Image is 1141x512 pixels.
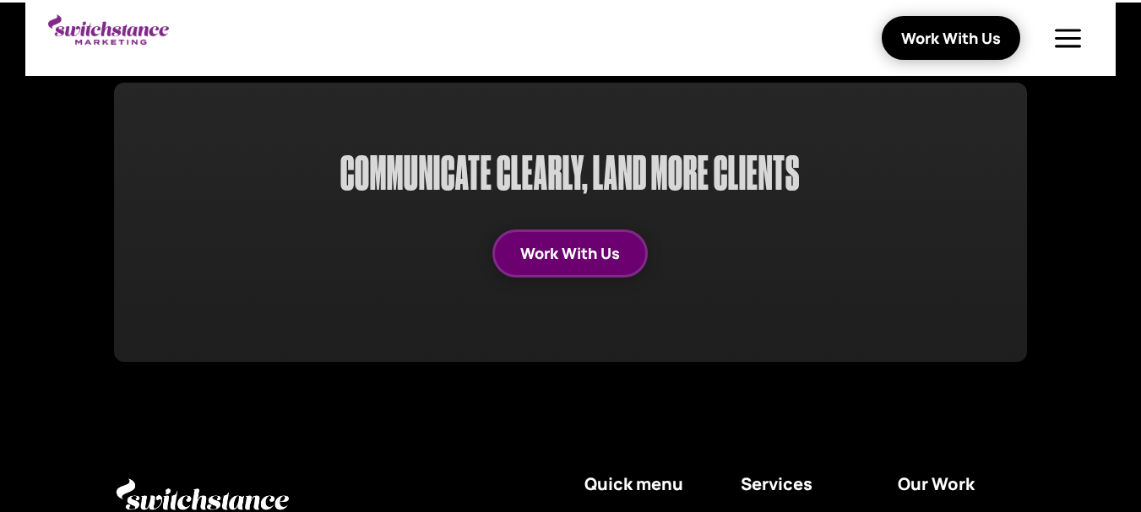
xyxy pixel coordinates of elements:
a: Work With Us [882,16,1020,61]
h3: Services [741,476,870,501]
a: Work With Us [492,229,648,278]
img: switchstance-logo-purple [46,13,171,46]
h2: COMMUNICATE CLEARLY, LAND MORE CLIENTS [228,150,913,205]
h3: Quick menu [584,476,714,501]
h3: Our Work [898,476,1027,501]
